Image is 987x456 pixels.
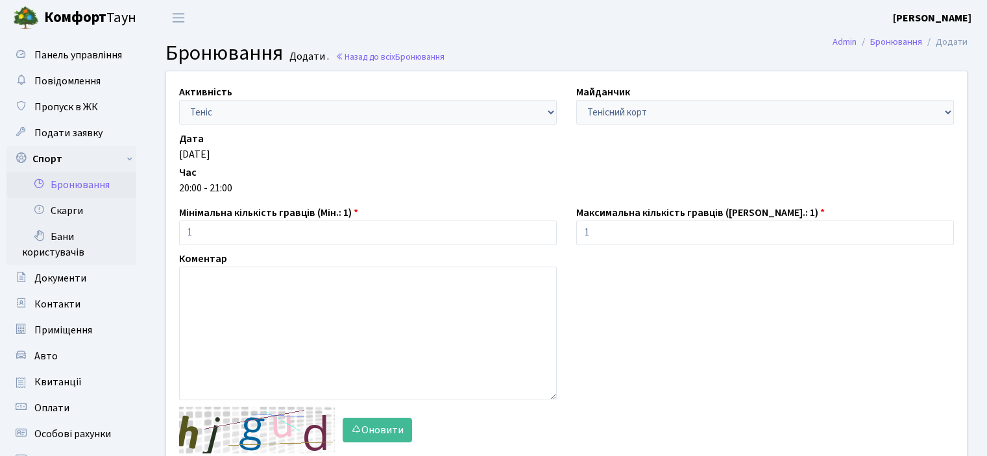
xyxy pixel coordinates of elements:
[6,369,136,395] a: Квитанції
[179,205,358,221] label: Мінімальна кількість гравців (Мін.: 1)
[343,418,412,442] button: Оновити
[179,180,954,196] div: 20:00 - 21:00
[34,74,101,88] span: Повідомлення
[335,51,445,63] a: Назад до всіхБронювання
[6,42,136,68] a: Панель управління
[34,100,98,114] span: Пропуск в ЖК
[179,165,197,180] label: Час
[6,198,136,224] a: Скарги
[34,349,58,363] span: Авто
[179,407,335,453] img: default
[6,421,136,447] a: Особові рахунки
[6,395,136,421] a: Оплати
[13,5,39,31] img: logo.png
[833,35,857,49] a: Admin
[6,265,136,291] a: Документи
[34,427,111,441] span: Особові рахунки
[6,94,136,120] a: Пропуск в ЖК
[287,51,329,63] small: Додати .
[813,29,987,56] nav: breadcrumb
[34,323,92,337] span: Приміщення
[165,38,283,68] span: Бронювання
[6,343,136,369] a: Авто
[576,205,825,221] label: Максимальна кількість гравців ([PERSON_NAME].: 1)
[179,147,954,162] div: [DATE]
[395,51,445,63] span: Бронювання
[34,271,86,285] span: Документи
[34,375,82,389] span: Квитанції
[576,84,630,100] label: Майданчик
[34,401,69,415] span: Оплати
[6,146,136,172] a: Спорт
[6,224,136,265] a: Бани користувачів
[6,68,136,94] a: Повідомлення
[922,35,968,49] li: Додати
[44,7,136,29] span: Таун
[179,84,232,100] label: Активність
[34,297,80,311] span: Контакти
[162,7,195,29] button: Переключити навігацію
[6,317,136,343] a: Приміщення
[870,35,922,49] a: Бронювання
[44,7,106,28] b: Комфорт
[893,11,971,25] b: [PERSON_NAME]
[179,251,227,267] label: Коментар
[34,126,103,140] span: Подати заявку
[179,131,204,147] label: Дата
[893,10,971,26] a: [PERSON_NAME]
[6,120,136,146] a: Подати заявку
[34,48,122,62] span: Панель управління
[6,172,136,198] a: Бронювання
[6,291,136,317] a: Контакти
